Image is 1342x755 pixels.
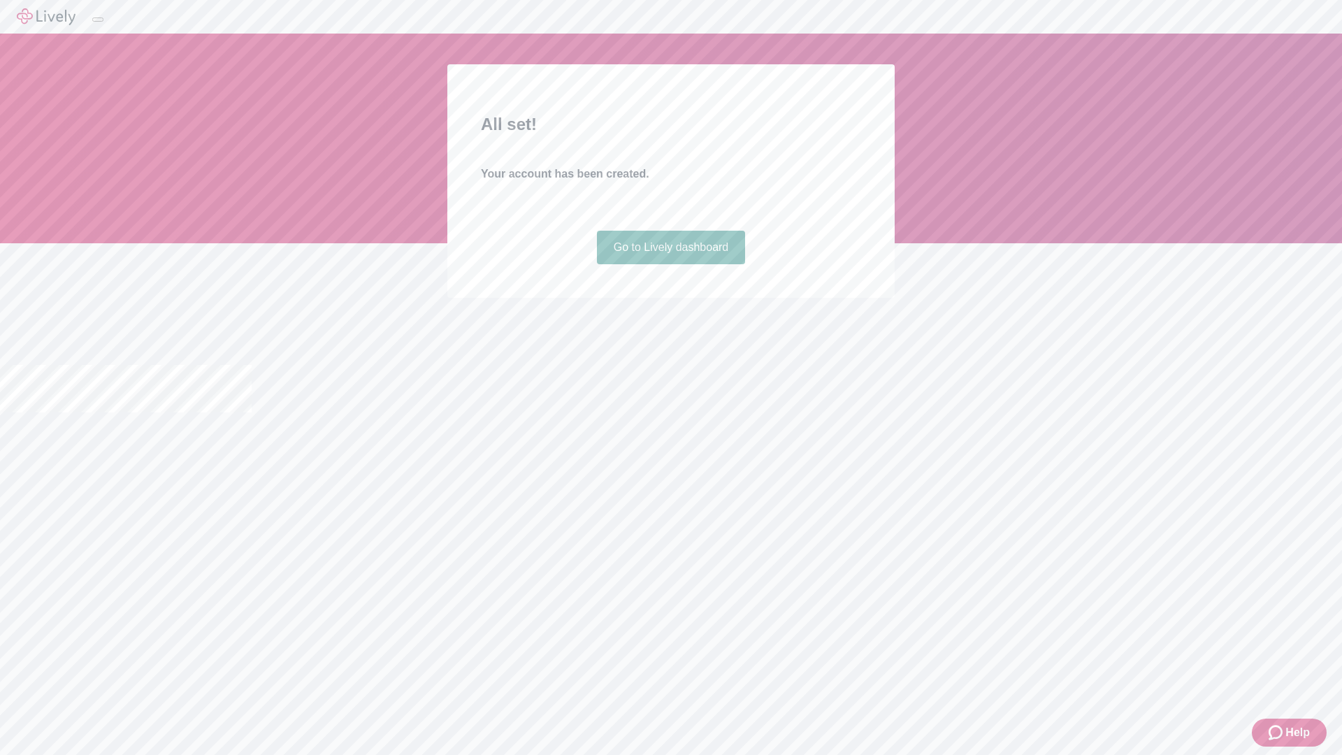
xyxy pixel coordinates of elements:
[92,17,103,22] button: Log out
[17,8,75,25] img: Lively
[597,231,746,264] a: Go to Lively dashboard
[1269,724,1285,741] svg: Zendesk support icon
[1285,724,1310,741] span: Help
[1252,719,1327,747] button: Zendesk support iconHelp
[481,166,861,182] h4: Your account has been created.
[481,112,861,137] h2: All set!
